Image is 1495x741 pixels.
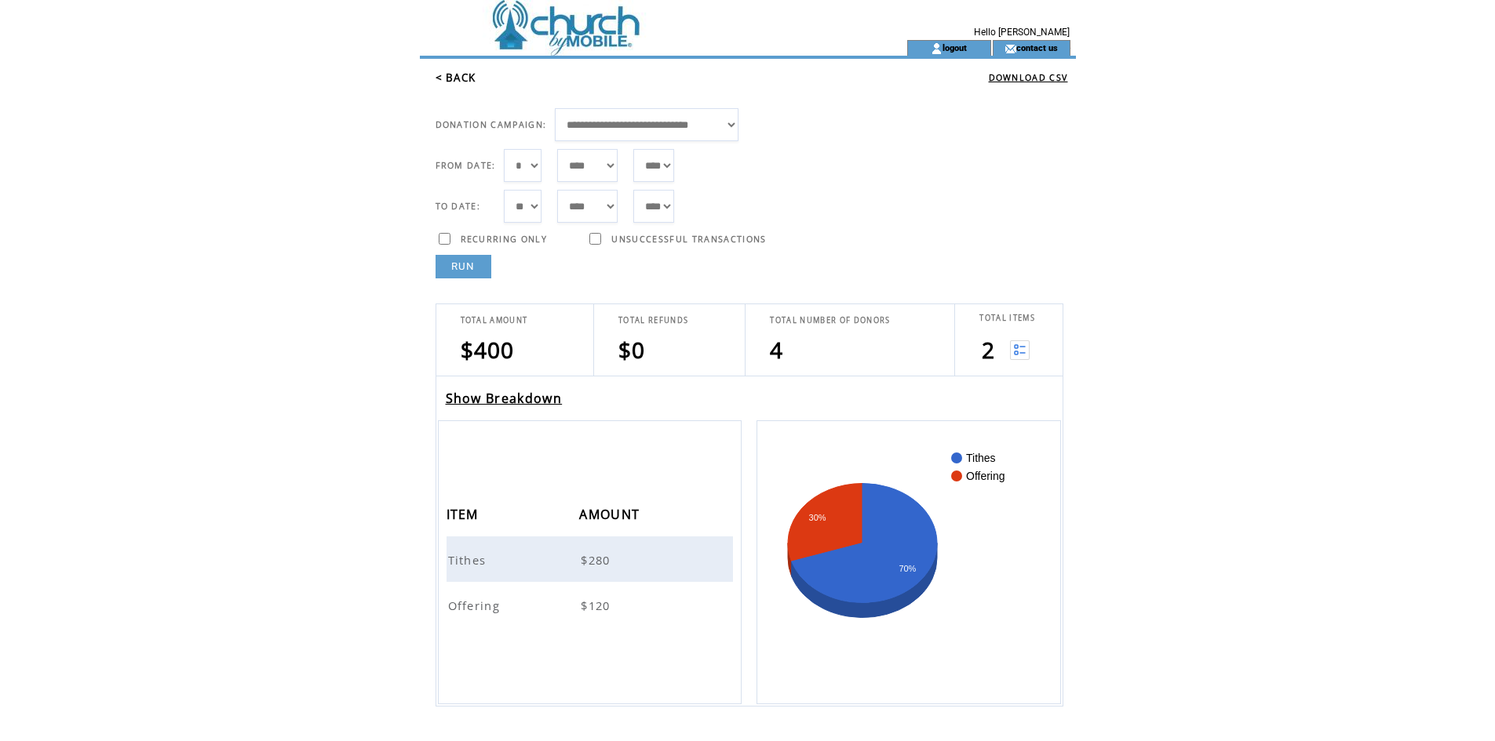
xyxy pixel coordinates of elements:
[461,335,515,365] span: $400
[579,509,644,518] a: AMOUNT
[447,509,483,518] a: ITEM
[989,72,1068,83] a: DOWNLOAD CSV
[982,335,995,365] span: 2
[770,315,890,325] span: TOTAL NUMBER OF DONORS
[461,234,548,245] span: RECURRING ONLY
[581,552,614,568] span: $280
[1016,42,1058,53] a: contact us
[436,71,476,85] a: < BACK
[436,255,491,278] a: RUN
[448,598,505,613] span: Offering
[446,390,563,407] a: Show Breakdown
[1010,340,1030,360] img: View list
[579,502,644,531] span: AMOUNT
[461,315,528,325] span: TOTAL AMOUNT
[966,470,1005,482] text: Offering
[618,315,688,325] span: TOTAL REFUNDS
[581,598,614,613] span: $120
[809,513,826,522] text: 30%
[899,564,917,573] text: 70%
[1005,42,1016,55] img: contact_us_icon.gif
[436,119,547,130] span: DONATION CAMPAIGN:
[618,335,646,365] span: $0
[447,502,483,531] span: ITEM
[974,27,1070,38] span: Hello [PERSON_NAME]
[448,597,505,611] a: Offering
[611,234,766,245] span: UNSUCCESSFUL TRANSACTIONS
[436,201,481,212] span: TO DATE:
[781,445,1036,680] svg: A chart.
[436,160,496,171] span: FROM DATE:
[448,552,490,568] span: Tithes
[943,42,967,53] a: logout
[979,313,1035,323] span: TOTAL ITEMS
[448,551,490,565] a: Tithes
[770,335,783,365] span: 4
[966,452,996,464] text: Tithes
[931,42,943,55] img: account_icon.gif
